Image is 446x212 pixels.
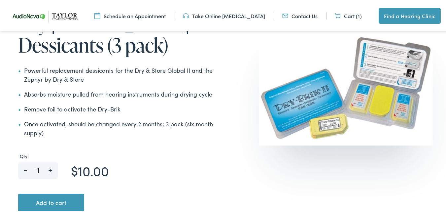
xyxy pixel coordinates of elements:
[18,103,225,112] li: Remove foil to activate the Dry-Brik
[18,88,225,97] li: Absorbs moisture pulled from hearing instruments during drying cycle
[259,19,433,144] img: DB2
[335,11,362,18] a: Cart (1)
[18,64,225,82] li: Powerful replacement dessicants for the Dry & Store Global II and the Zephyr by Dry & Store
[18,192,84,211] button: Add to cart
[94,11,100,18] img: utility icon
[94,11,166,18] a: Schedule an Appointment
[282,11,288,18] img: utility icon
[43,161,58,171] span: +
[379,7,441,22] a: Find a Hearing Clinic
[18,161,33,171] span: -
[183,11,189,18] img: utility icon
[18,118,225,136] li: Once activated, should be changed every 2 months; 3 pack (six month supply)
[71,160,78,178] span: $
[18,11,225,55] h1: Dry [PERSON_NAME] Dessicants (3 pack)
[335,11,341,18] img: utility icon
[282,11,318,18] a: Contact Us
[71,160,109,178] bdi: 10.00
[183,11,265,18] a: Take Online [MEDICAL_DATA]
[18,152,224,158] label: Qty:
